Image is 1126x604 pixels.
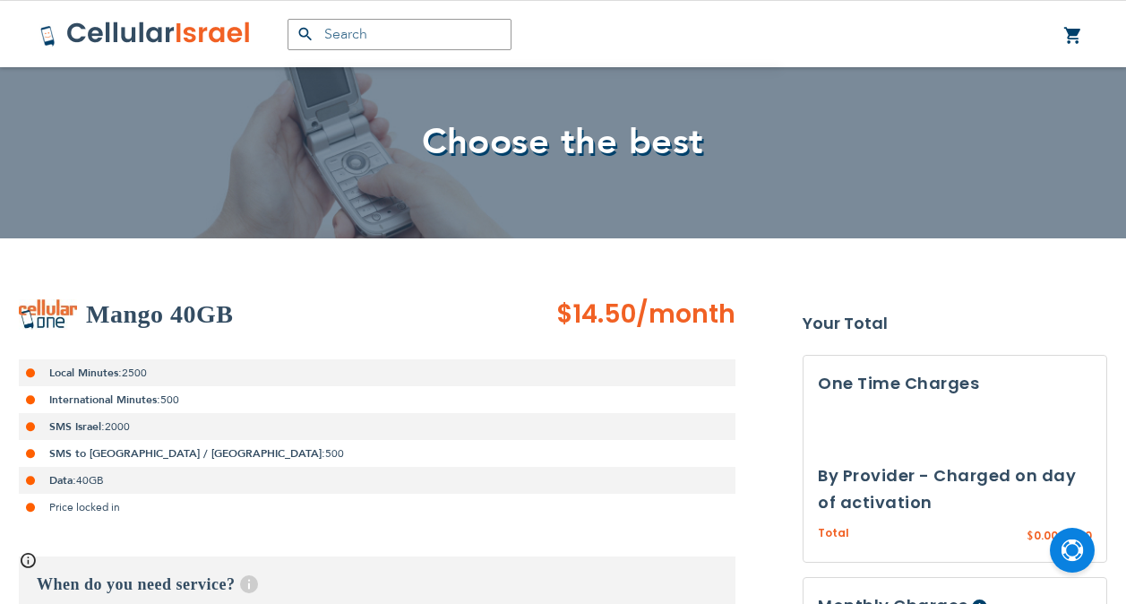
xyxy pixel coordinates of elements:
[19,299,77,330] img: Mango 40GB
[19,467,735,494] li: 40GB
[422,117,704,167] span: Choose the best
[19,359,735,386] li: 2500
[556,297,636,332] span: $14.50
[49,419,105,434] strong: SMS Israel:
[636,297,735,332] span: /month
[240,575,258,593] span: Help
[1034,528,1058,543] span: 0.00
[1027,529,1034,545] span: $
[19,413,735,440] li: 2000
[818,370,1092,397] h3: One Time Charges
[818,525,849,542] span: Total
[803,310,1107,337] strong: Your Total
[288,19,511,50] input: Search
[49,446,325,461] strong: SMS to [GEOGRAPHIC_DATA] / [GEOGRAPHIC_DATA]:
[86,297,233,332] h2: Mango 40GB
[49,393,160,407] strong: International Minutes:
[1058,529,1068,545] span: ₪
[19,440,735,467] li: 500
[39,21,252,47] img: Cellular Israel
[1068,528,1092,543] span: 0.00
[19,494,735,521] li: Price locked in
[818,462,1092,516] h3: By Provider - Charged on day of activation
[19,386,735,413] li: 500
[49,366,122,380] strong: Local Minutes:
[49,473,76,488] strong: Data:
